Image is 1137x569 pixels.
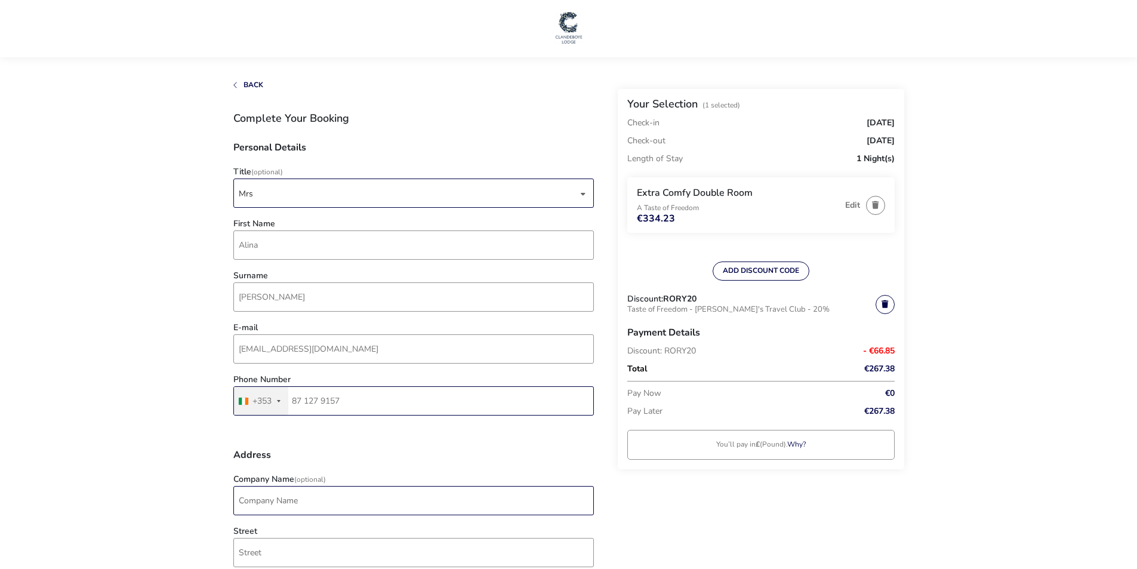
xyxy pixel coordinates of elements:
[233,168,283,176] label: Title
[867,137,895,145] span: [DATE]
[233,450,594,469] h3: Address
[233,475,326,484] label: Company Name
[233,113,594,124] h1: Complete Your Booking
[233,324,258,332] label: E-mail
[233,376,291,384] label: Phone Number
[627,150,683,168] p: Length of Stay
[234,387,288,415] button: Selected country
[864,407,895,416] span: €267.38
[233,527,257,536] label: Street
[294,475,326,484] span: (Optional)
[233,282,594,312] input: surname
[702,100,740,110] span: (1 Selected)
[885,389,895,398] span: €0
[637,204,839,211] p: A Taste of Freedom
[239,179,578,207] span: [object Object]
[845,201,860,210] button: Edit
[756,439,760,449] strong: £
[580,182,586,205] div: dropdown trigger
[787,439,806,449] a: Why?
[627,347,841,355] p: Discount: RORY20
[233,220,275,228] label: First Name
[233,334,594,364] input: email
[233,188,594,199] p-dropdown: Title
[233,386,594,416] input: Phone Number
[627,402,841,420] p: Pay Later
[627,318,895,347] h3: Payment Details
[233,272,268,280] label: Surname
[244,80,263,90] span: Back
[627,385,841,402] p: Pay Now
[637,187,839,199] h3: Extra Comfy Double Room
[233,143,594,162] h3: Personal Details
[233,81,263,89] button: Back
[627,295,663,303] span: Discount:
[252,397,272,405] div: +353
[637,214,675,223] span: €334.23
[233,230,594,260] input: firstName
[233,538,594,567] input: street
[239,179,578,208] div: Mrs
[627,132,665,150] p: Check-out
[627,360,841,378] p: Total
[251,167,283,177] span: (Optional)
[627,303,876,318] p: Taste of Freedom - [PERSON_NAME]'s Travel Club - 20%
[627,97,698,111] h2: Your Selection
[663,295,697,303] h3: RORY20
[867,119,895,127] span: [DATE]
[856,155,895,163] span: 1 Night(s)
[554,10,584,45] img: Main Website
[864,365,895,373] span: €267.38
[233,486,594,515] input: company
[716,439,806,449] naf-pibe-curr-message: You’ll pay in (Pound).
[863,347,895,355] span: - €66.85
[713,262,809,281] button: ADD DISCOUNT CODE
[627,119,660,127] p: Check-in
